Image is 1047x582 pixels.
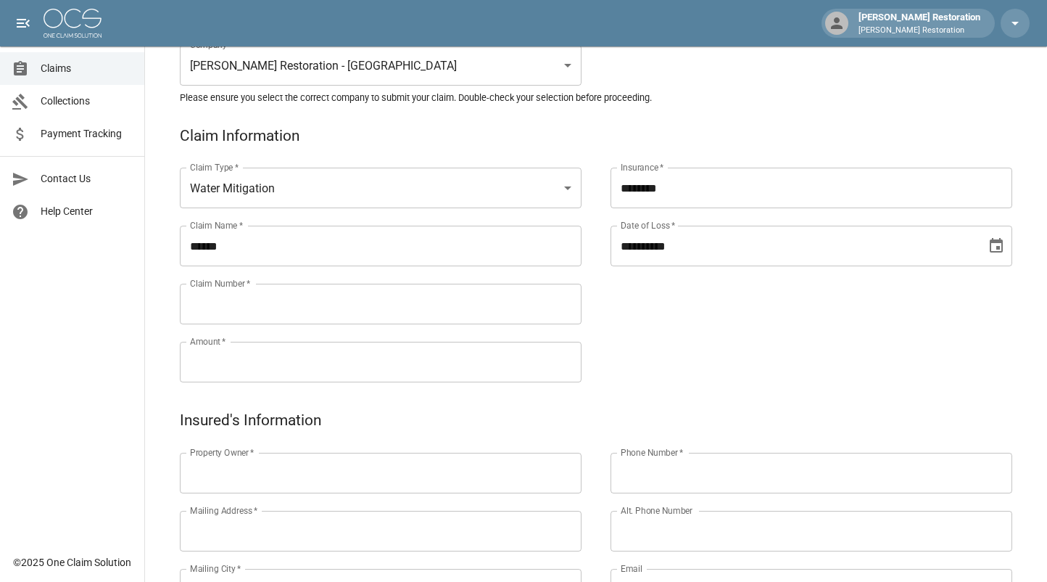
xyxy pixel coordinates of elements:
[180,91,1012,104] h5: Please ensure you select the correct company to submit your claim. Double-check your selection be...
[621,446,683,459] label: Phone Number
[44,9,102,38] img: ocs-logo-white-transparent.png
[190,335,226,348] label: Amount
[180,45,582,86] div: [PERSON_NAME] Restoration - [GEOGRAPHIC_DATA]
[190,446,254,459] label: Property Owner
[190,219,243,231] label: Claim Name
[621,504,692,517] label: Alt. Phone Number
[982,231,1011,261] button: Choose date, selected date is Sep 16, 2025
[41,94,133,109] span: Collections
[621,161,663,173] label: Insurance
[853,10,986,36] div: [PERSON_NAME] Restoration
[41,204,133,219] span: Help Center
[190,562,241,575] label: Mailing City
[41,171,133,187] span: Contact Us
[621,562,642,575] label: Email
[13,555,131,570] div: © 2025 One Claim Solution
[9,9,38,38] button: open drawer
[180,168,582,208] div: Water Mitigation
[621,219,675,231] label: Date of Loss
[41,61,133,76] span: Claims
[190,277,250,290] label: Claim Number
[190,504,257,517] label: Mailing Address
[41,126,133,142] span: Payment Tracking
[190,161,239,173] label: Claim Type
[858,25,980,37] p: [PERSON_NAME] Restoration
